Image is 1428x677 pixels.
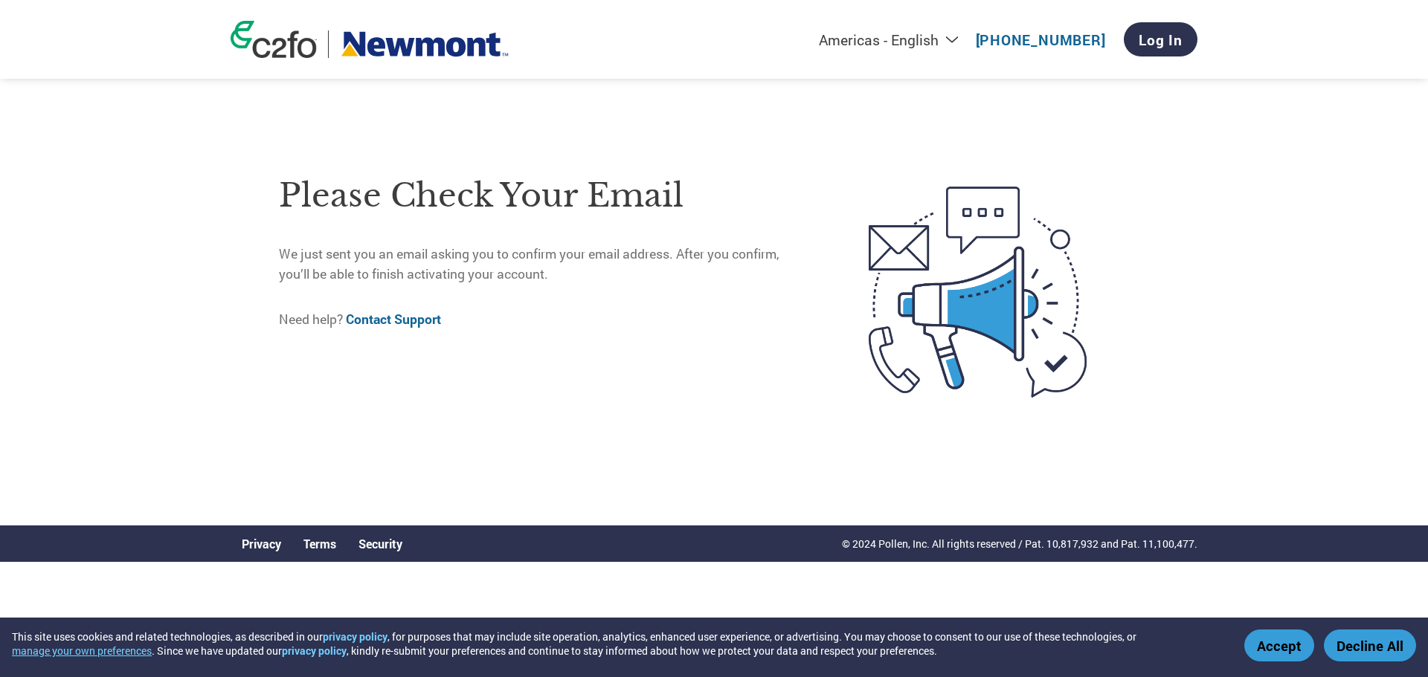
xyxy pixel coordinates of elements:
h1: Please check your email [279,172,806,220]
a: Privacy [242,536,281,551]
img: Newmont [340,30,509,58]
button: Decline All [1324,629,1416,661]
a: Log In [1124,22,1197,56]
img: c2fo logo [231,21,317,58]
a: privacy policy [323,629,387,644]
button: Accept [1244,629,1314,661]
a: [PHONE_NUMBER] [976,30,1106,49]
p: Need help? [279,310,806,329]
a: privacy policy [282,644,347,658]
button: manage your own preferences [12,644,152,658]
a: Terms [303,536,336,551]
img: open-email [806,160,1149,424]
p: © 2024 Pollen, Inc. All rights reserved / Pat. 10,817,932 and Pat. 11,100,477. [842,536,1197,551]
div: This site uses cookies and related technologies, as described in our , for purposes that may incl... [12,629,1223,658]
p: We just sent you an email asking you to confirm your email address. After you confirm, you’ll be ... [279,244,806,284]
a: Security [358,536,402,551]
a: Contact Support [346,311,441,328]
